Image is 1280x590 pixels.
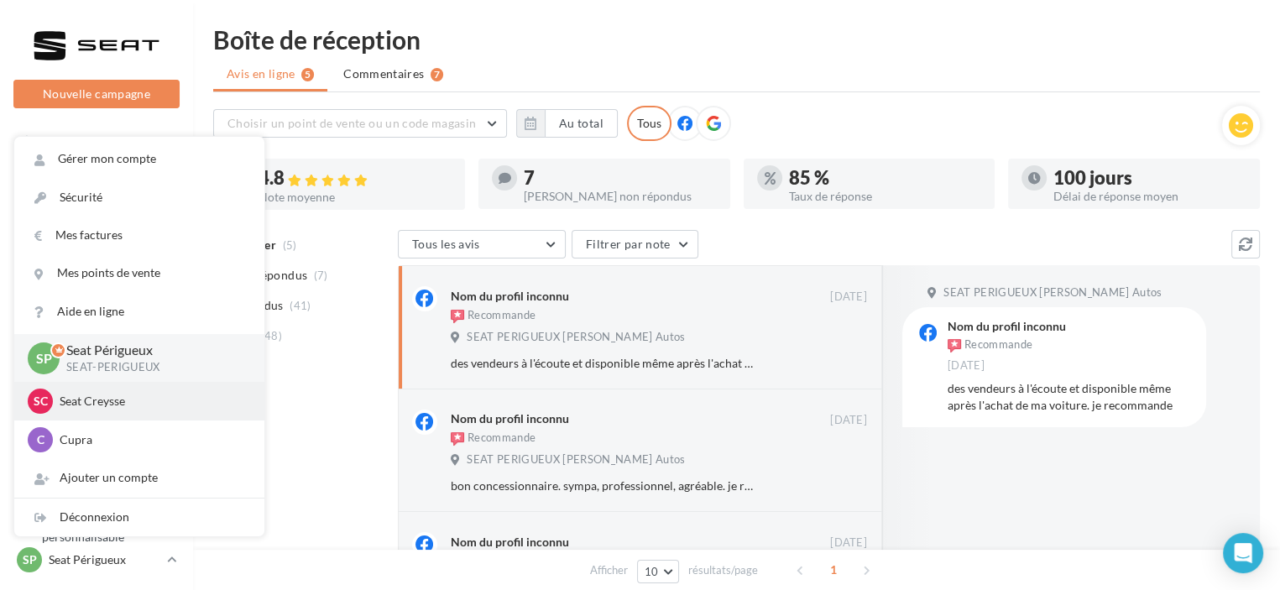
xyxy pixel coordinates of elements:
img: recommended.png [451,432,464,446]
img: recommended.png [948,339,961,352]
div: Nom du profil inconnu [948,321,1066,332]
a: Médiathèque [10,420,183,455]
a: Aide en ligne [14,293,264,331]
button: Choisir un point de vente ou un code magasin [213,109,507,138]
span: SEAT PERIGUEUX [PERSON_NAME] Autos [467,452,685,467]
a: Boîte de réception12 [10,209,183,245]
div: 85 % [789,169,982,187]
div: Nom du profil inconnu [451,288,569,305]
span: C [37,431,44,448]
img: recommended.png [451,310,464,323]
p: Seat Périgueux [66,341,238,360]
a: Opérations [10,168,183,203]
p: Seat Creysse [60,393,244,410]
div: Nom du profil inconnu [451,534,569,551]
a: Campagnes [10,336,183,371]
span: (41) [290,299,311,312]
div: Délai de réponse moyen [1053,191,1246,202]
span: Commentaires [343,65,424,82]
p: Seat Périgueux [49,551,160,568]
span: Choisir un point de vente ou un code magasin [227,116,476,130]
p: Cupra [60,431,244,448]
a: SMS unitaire [10,295,183,330]
span: (7) [314,269,328,282]
div: Open Intercom Messenger [1223,533,1263,573]
span: 1 [820,556,847,583]
div: Note moyenne [259,191,452,203]
div: 100 jours [1053,169,1246,187]
span: [DATE] [830,535,867,551]
span: 10 [645,565,659,578]
div: Recommande [451,308,536,325]
button: Nouvelle campagne [13,80,180,108]
a: Visibilité en ligne [10,253,183,288]
a: SP Seat Périgueux [13,544,180,576]
div: Déconnexion [14,499,264,536]
a: Calendrier [10,461,183,496]
span: Non répondus [229,267,307,284]
span: SP [36,348,52,368]
a: PLV et print personnalisable [10,503,183,552]
button: Au total [545,109,618,138]
span: SEAT PERIGUEUX [PERSON_NAME] Autos [467,330,685,345]
span: Tous les avis [412,237,480,251]
a: Contacts [10,378,183,413]
span: SEAT PERIGUEUX [PERSON_NAME] Autos [943,285,1162,300]
span: [DATE] [830,290,867,305]
a: Mes points de vente [14,254,264,292]
span: SC [34,393,48,410]
button: Notifications 3 [10,126,176,161]
div: 7 [431,68,443,81]
div: [PERSON_NAME] non répondus [524,191,717,202]
div: 4.8 [259,169,452,188]
a: Gérer mon compte [14,140,264,178]
p: SEAT-PERIGUEUX [66,360,238,375]
button: 10 [637,560,680,583]
div: Taux de réponse [789,191,982,202]
div: Nom du profil inconnu [451,410,569,427]
div: Ajouter un compte [14,459,264,497]
div: des vendeurs à l'écoute et disponible même après l'achat de ma voiture. je recommande [451,355,758,372]
div: Boîte de réception [213,27,1260,52]
a: Mes factures [14,217,264,254]
span: résultats/page [688,562,758,578]
a: Sécurité [14,179,264,217]
button: Au total [516,109,618,138]
span: Afficher [590,562,628,578]
div: Recommande [948,336,1032,354]
span: SP [23,551,37,568]
div: des vendeurs à l'écoute et disponible même après l'achat de ma voiture. je recommande [948,380,1193,414]
span: [DATE] [948,358,985,373]
button: Tous les avis [398,230,566,258]
div: 7 [524,169,717,187]
span: (48) [261,329,282,342]
span: [DATE] [830,413,867,428]
div: Recommande [451,431,536,447]
div: Tous [627,106,671,141]
div: bon concessionnaire. sympa, professionnel, agréable. je recommande [451,478,758,494]
button: Filtrer par note [572,230,698,258]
